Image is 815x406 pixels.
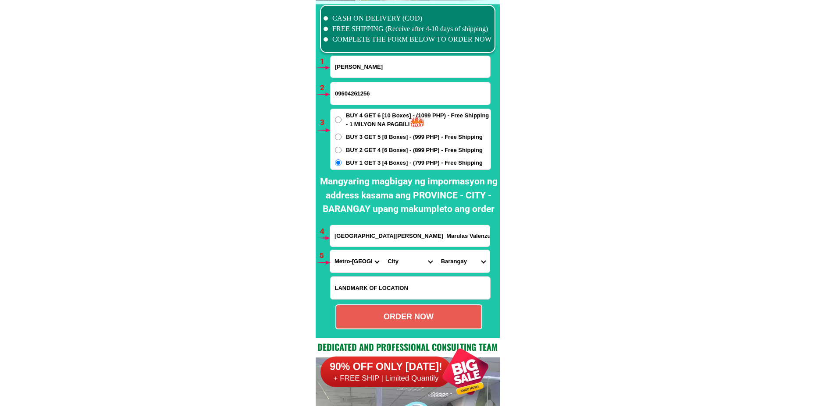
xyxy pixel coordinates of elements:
[320,56,330,67] h6: 1
[320,117,330,128] h6: 3
[336,311,481,323] div: ORDER NOW
[320,360,452,374] h6: 90% OFF ONLY [DATE]!
[316,340,500,353] h2: Dedicated and professional consulting team
[346,111,491,128] span: BUY 4 GET 6 [10 Boxes] - (1099 PHP) - Free Shipping - 1 MILYON NA PAGBILI
[437,250,490,272] select: Select commune
[346,146,483,155] span: BUY 2 GET 4 [6 Boxes] - (899 PHP) - Free Shipping
[335,134,342,140] input: BUY 3 GET 5 [8 Boxes] - (999 PHP) - Free Shipping
[324,34,492,45] li: COMPLETE THE FORM BELOW TO ORDER NOW
[331,82,490,105] input: Input phone_number
[330,225,490,247] input: Input address
[346,133,483,141] span: BUY 3 GET 5 [8 Boxes] - (999 PHP) - Free Shipping
[331,277,490,299] input: Input LANDMARKOFLOCATION
[324,24,492,34] li: FREE SHIPPING (Receive after 4-10 days of shipping)
[320,250,330,261] h6: 5
[330,250,383,272] select: Select province
[331,56,490,78] input: Input full_name
[320,82,330,94] h6: 2
[335,147,342,153] input: BUY 2 GET 4 [6 Boxes] - (899 PHP) - Free Shipping
[320,374,452,383] h6: + FREE SHIP | Limited Quantily
[318,175,500,216] h2: Mangyaring magbigay ng impormasyon ng address kasama ang PROVINCE - CITY - BARANGAY upang makumpl...
[346,159,483,167] span: BUY 1 GET 3 [4 Boxes] - (799 PHP) - Free Shipping
[383,250,436,272] select: Select district
[335,159,342,166] input: BUY 1 GET 3 [4 Boxes] - (799 PHP) - Free Shipping
[320,226,330,237] h6: 4
[324,13,492,24] li: CASH ON DELIVERY (COD)
[335,117,342,123] input: BUY 4 GET 6 [10 Boxes] - (1099 PHP) - Free Shipping - 1 MILYON NA PAGBILI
